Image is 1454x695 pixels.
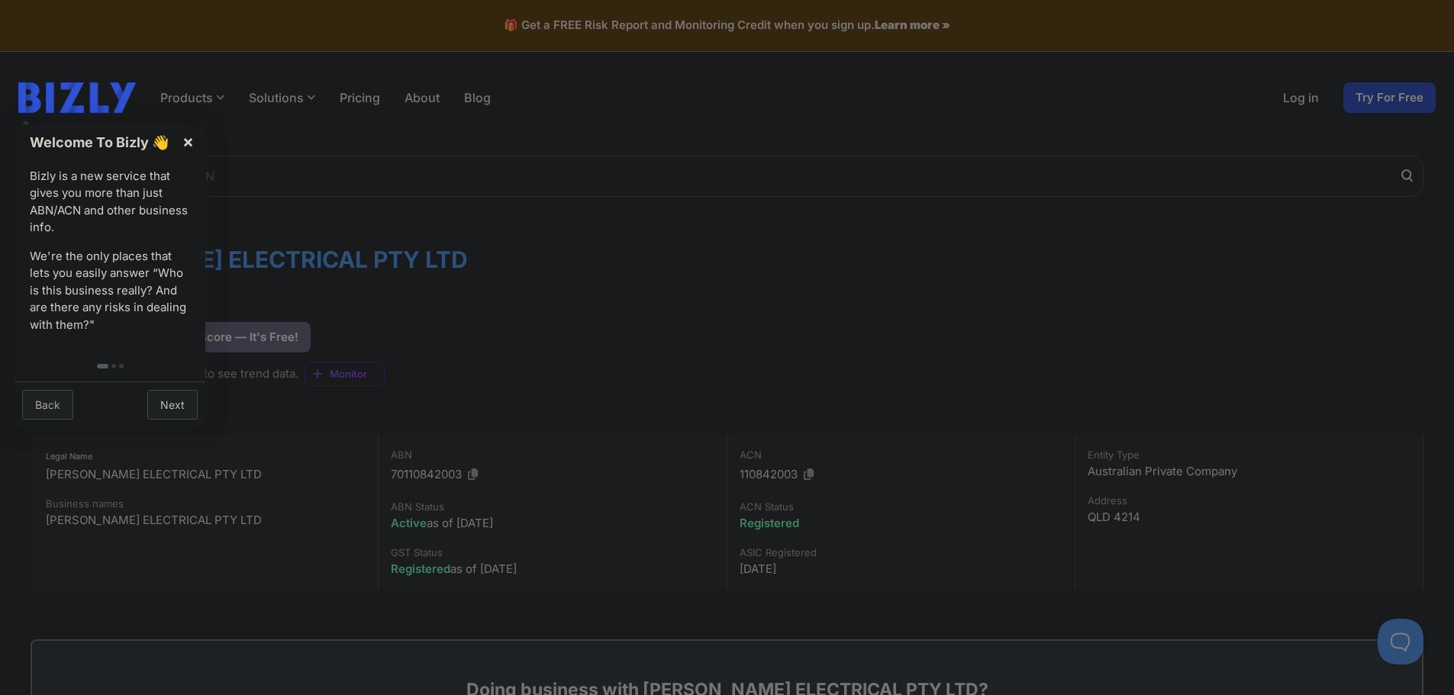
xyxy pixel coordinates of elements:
h1: Welcome To Bizly 👋 [30,132,174,153]
a: × [171,124,205,159]
a: Next [147,390,198,420]
a: Back [22,390,73,420]
p: We're the only places that lets you easily answer “Who is this business really? And are there any... [30,248,190,334]
p: Bizly is a new service that gives you more than just ABN/ACN and other business info. [30,168,190,236]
